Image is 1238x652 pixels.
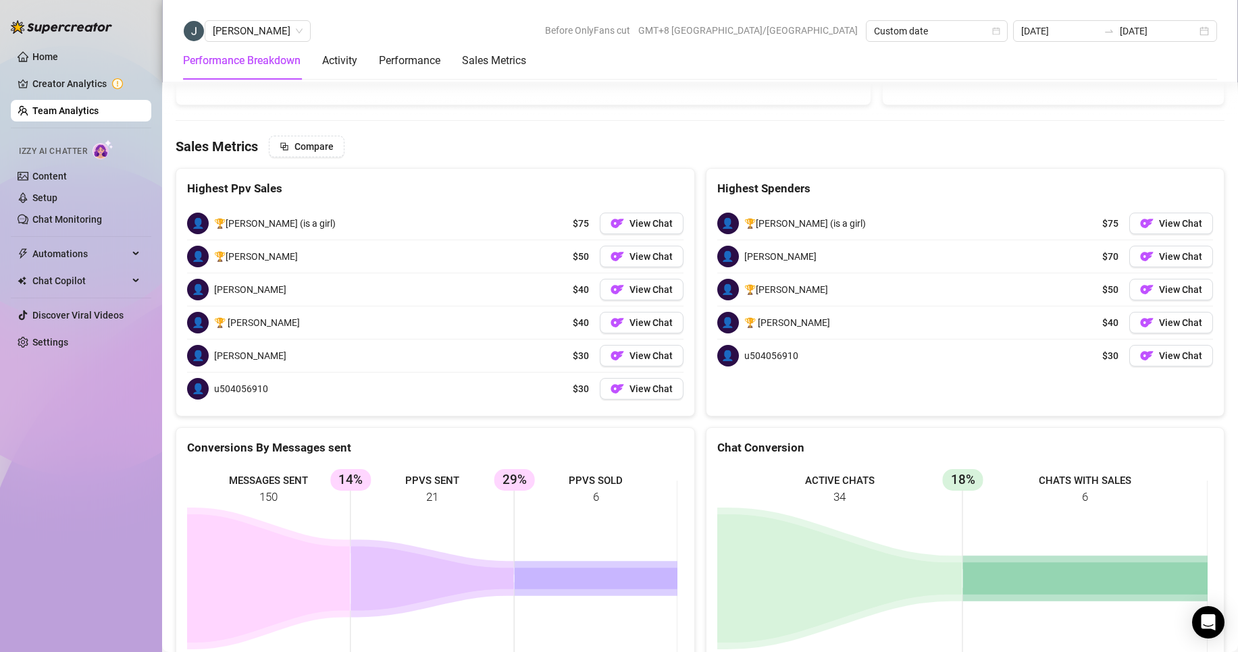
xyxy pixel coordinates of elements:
[717,345,739,366] span: 👤
[992,27,1000,35] span: calendar
[611,316,624,329] img: OF
[32,171,67,182] a: Content
[1159,350,1202,361] span: View Chat
[611,382,624,396] img: OF
[717,312,739,333] span: 👤
[717,439,1214,457] div: Chat Conversion
[32,214,102,225] a: Chat Monitoring
[744,315,830,330] span: 🏆 [PERSON_NAME]
[187,213,209,234] span: 👤
[1102,282,1118,297] span: $50
[717,279,739,300] span: 👤
[32,337,68,348] a: Settings
[294,141,334,152] span: Compare
[1140,217,1154,230] img: OF
[611,349,624,362] img: OF
[214,315,300,330] span: 🏆 [PERSON_NAME]
[629,317,673,328] span: View Chat
[600,213,684,234] button: OFView Chat
[280,142,289,151] span: block
[600,246,684,267] button: OFView Chat
[629,218,673,229] span: View Chat
[1129,213,1213,234] button: OFView Chat
[573,348,589,363] span: $30
[1159,317,1202,328] span: View Chat
[214,348,286,363] span: [PERSON_NAME]
[744,216,866,231] span: 🏆[PERSON_NAME] (is a girl)
[717,246,739,267] span: 👤
[611,217,624,230] img: OF
[32,51,58,62] a: Home
[1140,316,1154,329] img: OF
[32,310,124,321] a: Discover Viral Videos
[629,251,673,262] span: View Chat
[32,243,128,265] span: Automations
[1102,249,1118,264] span: $70
[176,137,258,156] h4: Sales Metrics
[18,276,26,286] img: Chat Copilot
[462,53,526,69] div: Sales Metrics
[379,53,440,69] div: Performance
[1129,345,1213,366] button: OFView Chat
[1140,283,1154,296] img: OF
[1159,284,1202,295] span: View Chat
[629,284,673,295] span: View Chat
[1129,312,1213,333] a: OFView Chat
[629,350,673,361] span: View Chat
[573,315,589,330] span: $40
[600,345,684,366] button: OFView Chat
[1021,24,1098,38] input: Start date
[32,105,99,116] a: Team Analytics
[629,383,673,394] span: View Chat
[600,279,684,300] button: OFView Chat
[1102,216,1118,231] span: $75
[269,136,344,157] button: Compare
[214,249,298,264] span: 🏆[PERSON_NAME]
[1159,218,1202,229] span: View Chat
[187,180,684,198] div: Highest Ppv Sales
[1104,26,1114,36] span: swap-right
[187,345,209,366] span: 👤
[187,378,209,400] span: 👤
[1102,348,1118,363] span: $30
[573,282,589,297] span: $40
[744,249,817,264] span: [PERSON_NAME]
[184,21,204,41] img: Jeffery Bamba
[1129,246,1213,267] button: OFView Chat
[638,20,858,40] span: GMT+8 [GEOGRAPHIC_DATA]/[GEOGRAPHIC_DATA]
[187,312,209,333] span: 👤
[744,348,798,363] span: u504056910
[573,216,589,231] span: $75
[611,283,624,296] img: OF
[1102,315,1118,330] span: $40
[18,248,28,259] span: thunderbolt
[187,246,209,267] span: 👤
[1192,606,1224,639] div: Open Intercom Messenger
[573,381,589,396] span: $30
[214,216,336,231] span: 🏆[PERSON_NAME] (is a girl)
[600,312,684,333] button: OFView Chat
[611,250,624,263] img: OF
[573,249,589,264] span: $50
[322,53,357,69] div: Activity
[1140,349,1154,362] img: OF
[187,279,209,300] span: 👤
[600,378,684,400] button: OFView Chat
[1140,250,1154,263] img: OF
[874,21,1000,41] span: Custom date
[32,73,140,94] a: Creator Analytics exclamation-circle
[1129,279,1213,300] button: OFView Chat
[11,20,112,34] img: logo-BBDzfeDw.svg
[213,21,303,41] span: Jeffery Bamba
[545,20,630,40] span: Before OnlyFans cut
[187,439,684,457] div: Conversions By Messages sent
